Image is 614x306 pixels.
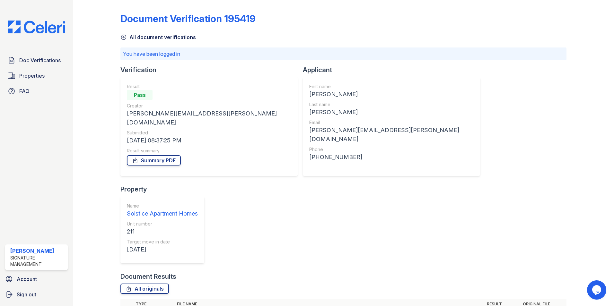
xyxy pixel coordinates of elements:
div: Document Results [120,272,176,281]
a: All originals [120,284,169,294]
div: Name [127,203,198,209]
iframe: chat widget [587,280,608,300]
span: Doc Verifications [19,56,61,64]
div: Email [309,119,474,126]
div: Unit number [127,221,198,227]
a: Properties [5,69,68,82]
div: 211 [127,227,198,236]
div: [PHONE_NUMBER] [309,153,474,162]
div: Signature Management [10,255,65,268]
p: You have been logged in [123,50,564,58]
span: Account [17,275,37,283]
div: Document Verification 195419 [120,13,256,24]
span: Sign out [17,291,36,298]
div: Last name [309,101,474,108]
div: [DATE] [127,245,198,254]
div: [PERSON_NAME][EMAIL_ADDRESS][PERSON_NAME][DOMAIN_NAME] [309,126,474,144]
div: [PERSON_NAME] [309,90,474,99]
span: FAQ [19,87,30,95]
a: FAQ [5,85,68,98]
div: Phone [309,146,474,153]
img: CE_Logo_Blue-a8612792a0a2168367f1c8372b55b34899dd931a85d93a1a3d3e32e68fde9ad4.png [3,21,70,33]
div: [PERSON_NAME] [309,108,474,117]
div: Result summary [127,148,291,154]
div: Applicant [303,65,485,74]
span: Properties [19,72,45,80]
div: [PERSON_NAME][EMAIL_ADDRESS][PERSON_NAME][DOMAIN_NAME] [127,109,291,127]
a: All document verifications [120,33,196,41]
div: Result [127,83,291,90]
div: Creator [127,103,291,109]
div: First name [309,83,474,90]
div: [PERSON_NAME] [10,247,65,255]
a: Summary PDF [127,155,181,166]
a: Doc Verifications [5,54,68,67]
div: [DATE] 08:37:25 PM [127,136,291,145]
a: Account [3,273,70,285]
div: Target move in date [127,239,198,245]
div: Verification [120,65,303,74]
div: Submitted [127,130,291,136]
div: Pass [127,90,153,100]
a: Sign out [3,288,70,301]
div: Solstice Apartment Homes [127,209,198,218]
div: Property [120,185,209,194]
a: Name Solstice Apartment Homes [127,203,198,218]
